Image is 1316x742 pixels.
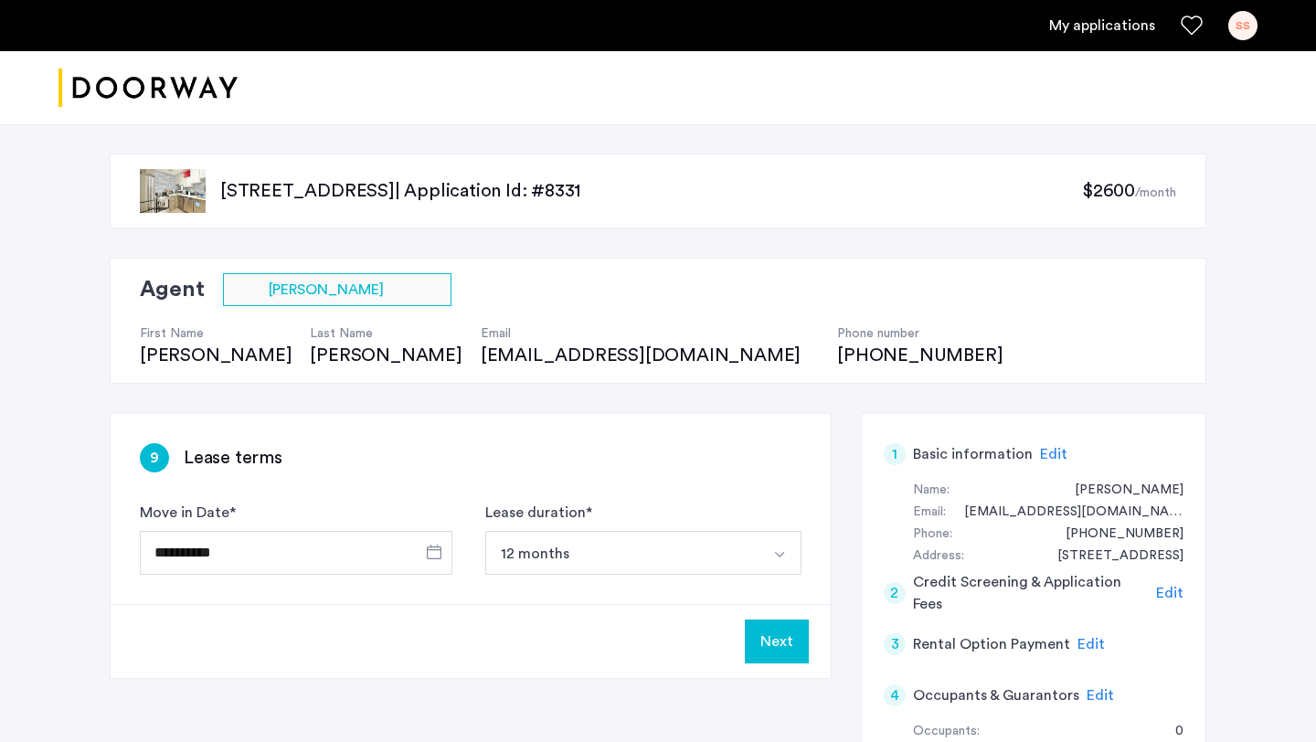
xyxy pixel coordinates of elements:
p: [STREET_ADDRESS] | Application Id: #8331 [220,178,1082,204]
div: 1 [884,443,906,465]
div: Phone: [913,524,952,546]
span: $2600 [1082,182,1135,200]
label: Move in Date * [140,502,236,524]
span: Edit [1087,688,1114,703]
a: My application [1049,15,1155,37]
h4: Last Name [310,324,462,343]
img: logo [58,54,238,122]
h5: Credit Screening & Application Fees [913,571,1150,615]
div: +13475933777 [1047,524,1183,546]
label: Lease duration * [485,502,592,524]
sub: /month [1135,186,1176,199]
div: 4 [884,684,906,706]
span: Edit [1040,447,1067,461]
div: [PHONE_NUMBER] [837,343,1003,368]
div: 232-03 Hillside Avenue, #Floor 1 [1039,546,1183,567]
div: Address: [913,546,964,567]
div: [EMAIL_ADDRESS][DOMAIN_NAME] [481,343,819,368]
div: Sajan Samuel [1056,480,1183,502]
h5: Rental Option Payment [913,633,1070,655]
button: Next [745,620,809,663]
h5: Occupants & Guarantors [913,684,1079,706]
button: Select option [758,531,801,575]
a: Cazamio logo [58,54,238,122]
div: 3 [884,633,906,655]
iframe: chat widget [1239,669,1298,724]
div: sajan.samuel45@gmail.com [946,502,1183,524]
div: Name: [913,480,950,502]
span: Edit [1077,637,1105,652]
div: [PERSON_NAME] [140,343,292,368]
span: Edit [1156,586,1183,600]
h4: Email [481,324,819,343]
div: 9 [140,443,169,472]
img: apartment [140,169,206,213]
div: 2 [884,582,906,604]
a: Favorites [1181,15,1203,37]
h4: Phone number [837,324,1003,343]
button: Open calendar [423,541,445,563]
div: Email: [913,502,946,524]
div: [PERSON_NAME] [310,343,462,368]
h3: Lease terms [184,445,282,471]
img: arrow [772,547,787,562]
div: SS [1228,11,1258,40]
h5: Basic information [913,443,1033,465]
h4: First Name [140,324,292,343]
h2: Agent [140,273,205,306]
button: Select option [485,531,759,575]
